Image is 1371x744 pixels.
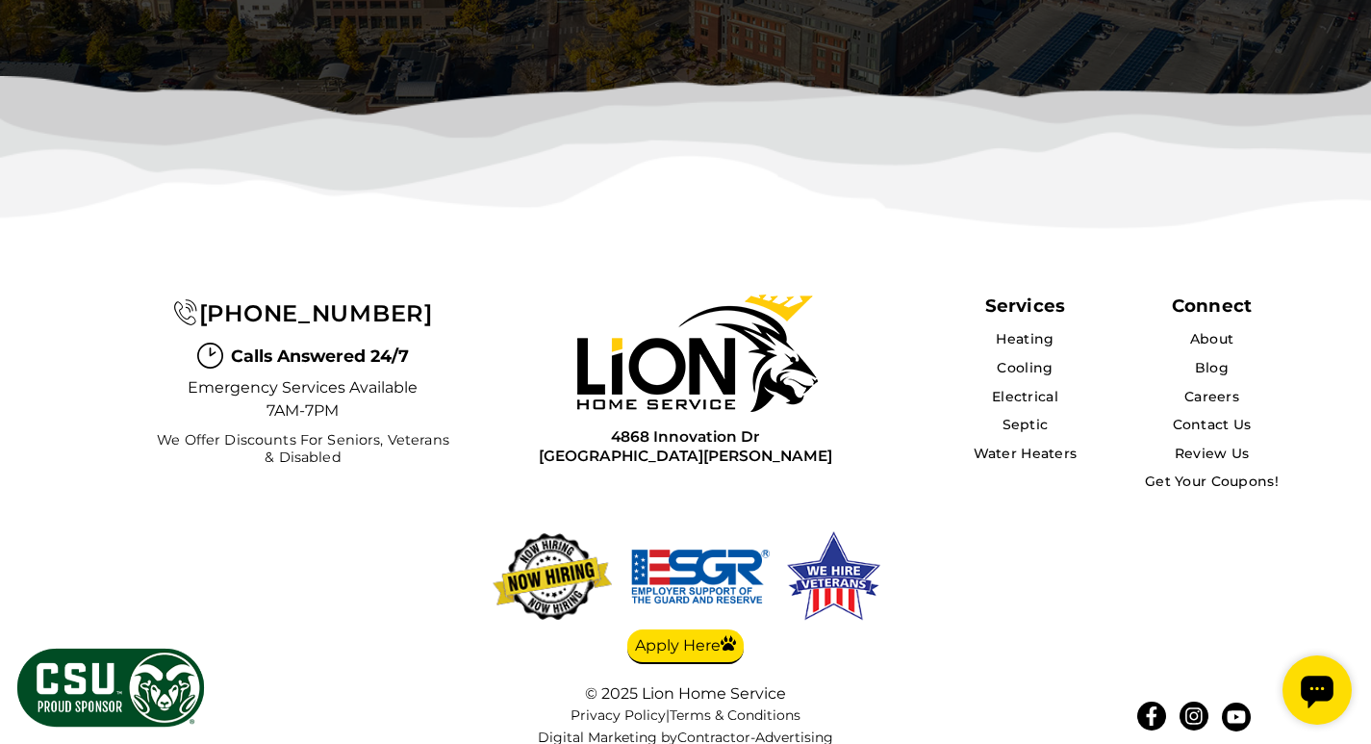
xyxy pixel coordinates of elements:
[670,706,800,724] a: Terms & Conditions
[199,299,433,327] span: [PHONE_NUMBER]
[151,432,454,466] span: We Offer Discounts for Seniors, Veterans & Disabled
[1145,473,1279,490] a: Get Your Coupons!
[14,646,207,730] img: CSU Sponsor Badge
[1003,416,1049,433] a: Septic
[997,359,1053,376] a: Cooling
[488,528,617,625] img: now-hiring
[539,427,832,446] span: 4868 Innovation Dr
[1184,388,1239,405] a: Careers
[1173,416,1252,433] a: Contact Us
[1172,295,1252,317] div: Connect
[992,388,1058,405] a: Electrical
[494,684,878,703] div: © 2025 Lion Home Service
[1175,445,1250,462] a: Review Us
[1195,359,1229,376] a: Blog
[231,344,409,369] span: Calls Answered 24/7
[539,447,832,465] span: [GEOGRAPHIC_DATA][PERSON_NAME]
[985,295,1065,317] span: Services
[8,8,77,77] div: Open chat widget
[627,629,744,664] a: Apply Here
[188,376,419,423] span: Emergency Services Available 7AM-7PM
[571,706,666,724] a: Privacy Policy
[1190,330,1233,347] a: About
[539,427,832,465] a: 4868 Innovation Dr[GEOGRAPHIC_DATA][PERSON_NAME]
[784,528,882,625] img: We hire veterans
[974,445,1078,462] a: Water Heaters
[996,330,1054,347] a: Heating
[628,528,773,625] img: We hire veterans
[173,299,432,327] a: [PHONE_NUMBER]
